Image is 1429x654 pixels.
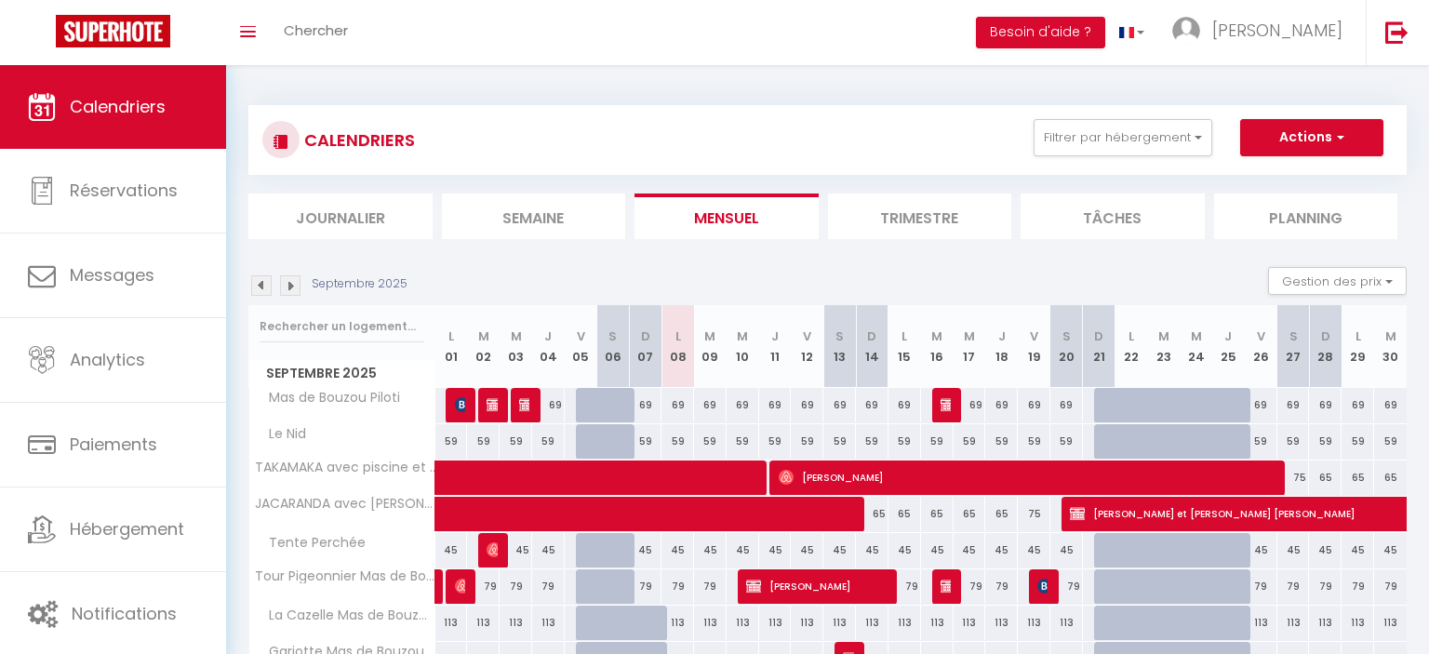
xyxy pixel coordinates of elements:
div: 59 [791,424,823,459]
div: 69 [1277,388,1310,422]
div: 45 [1050,533,1083,567]
span: xx DUCOURTHIAL [487,387,497,422]
abbr: J [998,327,1006,345]
button: Actions [1240,119,1383,156]
div: 69 [629,388,661,422]
th: 27 [1277,305,1310,388]
th: 04 [532,305,565,388]
div: 59 [1309,424,1342,459]
abbr: L [1129,327,1134,345]
abbr: L [901,327,907,345]
abbr: M [964,327,975,345]
div: 113 [759,606,792,640]
abbr: L [448,327,454,345]
abbr: V [577,327,585,345]
span: [PERSON_NAME] [1037,568,1048,604]
abbr: D [1094,327,1103,345]
div: 75 [1277,460,1310,495]
abbr: D [641,327,650,345]
div: 45 [954,533,986,567]
div: 113 [1277,606,1310,640]
abbr: L [1356,327,1361,345]
th: 19 [1018,305,1050,388]
th: 09 [694,305,727,388]
div: 79 [1374,569,1407,604]
input: Rechercher un logement... [260,310,424,343]
div: 113 [694,606,727,640]
abbr: D [1321,327,1330,345]
div: 113 [1050,606,1083,640]
abbr: V [1030,327,1038,345]
div: 79 [661,569,694,604]
li: Tâches [1021,194,1205,239]
span: JACARANDA avec [PERSON_NAME] et proche des plages à pied [252,497,438,511]
div: 69 [1245,388,1277,422]
div: 45 [661,533,694,567]
div: 113 [1309,606,1342,640]
span: La Cazelle Mas de Bouzou [252,606,438,626]
div: 45 [1245,533,1277,567]
th: 21 [1083,305,1115,388]
div: 69 [823,388,856,422]
div: 79 [500,569,532,604]
div: 113 [500,606,532,640]
div: 69 [1018,388,1050,422]
li: Journalier [248,194,433,239]
th: 02 [467,305,500,388]
th: 05 [565,305,597,388]
div: 45 [759,533,792,567]
span: Messages [70,263,154,287]
div: 69 [727,388,759,422]
li: Semaine [442,194,626,239]
div: 79 [532,569,565,604]
th: 14 [856,305,888,388]
th: 08 [661,305,694,388]
div: 113 [1342,606,1374,640]
abbr: M [931,327,942,345]
abbr: S [608,327,617,345]
div: 59 [629,424,661,459]
div: 113 [954,606,986,640]
th: 28 [1309,305,1342,388]
div: 59 [1050,424,1083,459]
abbr: S [1289,327,1298,345]
div: 45 [629,533,661,567]
div: 45 [1374,533,1407,567]
span: Le Nid [252,424,322,445]
div: 59 [759,424,792,459]
span: [PERSON_NAME] [746,568,883,604]
abbr: M [1191,327,1202,345]
img: logout [1385,20,1409,44]
div: 59 [532,424,565,459]
abbr: M [1385,327,1396,345]
div: 59 [985,424,1018,459]
span: Septembre 2025 [249,360,434,387]
span: [PERSON_NAME] AYUDA [941,568,951,604]
div: 45 [435,533,468,567]
abbr: L [675,327,681,345]
th: 20 [1050,305,1083,388]
div: 69 [759,388,792,422]
span: Tour Pigeonnier Mas de Bouzou [252,569,438,583]
div: 69 [661,388,694,422]
li: Trimestre [828,194,1012,239]
div: 59 [888,424,921,459]
div: 113 [1245,606,1277,640]
div: 69 [532,388,565,422]
div: 79 [985,569,1018,604]
span: Chercher [284,20,348,40]
div: 69 [791,388,823,422]
div: 79 [888,569,921,604]
div: 65 [1374,460,1407,495]
abbr: J [1224,327,1232,345]
div: 45 [1309,533,1342,567]
abbr: M [1158,327,1169,345]
th: 22 [1115,305,1148,388]
div: 113 [985,606,1018,640]
div: 69 [1342,388,1374,422]
div: 59 [1245,424,1277,459]
div: 45 [985,533,1018,567]
abbr: D [867,327,876,345]
h3: CALENDRIERS [300,119,415,161]
span: Paiements [70,433,157,456]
